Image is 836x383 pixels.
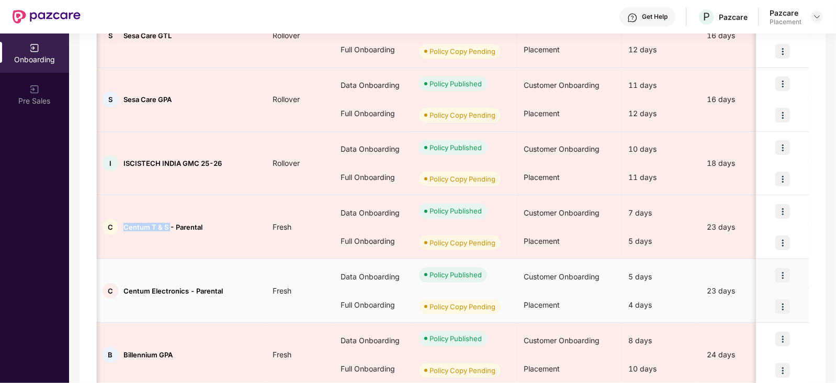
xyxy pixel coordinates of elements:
[775,140,790,155] img: icon
[264,31,308,40] span: Rollover
[13,10,81,24] img: New Pazcare Logo
[775,108,790,122] img: icon
[719,12,748,22] div: Pazcare
[123,95,172,104] span: Sesa Care GPA
[620,291,698,319] div: 4 days
[123,351,173,359] span: Billennium GPA
[29,43,40,53] img: svg+xml;base64,PHN2ZyB3aWR0aD0iMjAiIGhlaWdodD0iMjAiIHZpZXdCb3g9IjAgMCAyMCAyMCIgZmlsbD0ibm9uZSIgeG...
[627,13,638,23] img: svg+xml;base64,PHN2ZyBpZD0iSGVscC0zMngzMiIgeG1sbnM9Imh0dHA6Ly93d3cudzMub3JnLzIwMDAvc3ZnIiB3aWR0aD...
[430,365,495,376] div: Policy Copy Pending
[620,227,698,255] div: 5 days
[698,349,787,361] div: 24 days
[430,206,482,216] div: Policy Published
[103,347,118,363] div: B
[332,326,411,355] div: Data Onboarding
[770,8,801,18] div: Pazcare
[620,135,698,163] div: 10 days
[775,299,790,314] img: icon
[332,99,411,128] div: Full Onboarding
[332,227,411,255] div: Full Onboarding
[264,350,300,359] span: Fresh
[698,221,787,233] div: 23 days
[264,222,300,231] span: Fresh
[813,13,821,21] img: svg+xml;base64,PHN2ZyBpZD0iRHJvcGRvd24tMzJ4MzIiIHhtbG5zPSJodHRwOi8vd3d3LnczLm9yZy8yMDAwL3N2ZyIgd2...
[524,336,600,345] span: Customer Onboarding
[430,238,495,248] div: Policy Copy Pending
[430,110,495,120] div: Policy Copy Pending
[29,84,40,95] img: svg+xml;base64,PHN2ZyB3aWR0aD0iMjAiIGhlaWdodD0iMjAiIHZpZXdCb3g9IjAgMCAyMCAyMCIgZmlsbD0ibm9uZSIgeG...
[775,44,790,59] img: icon
[642,13,668,21] div: Get Help
[332,291,411,319] div: Full Onboarding
[698,30,787,41] div: 16 days
[775,332,790,346] img: icon
[698,157,787,169] div: 18 days
[123,31,172,40] span: Sesa Care GTL
[524,109,560,118] span: Placement
[103,155,118,171] div: I
[332,199,411,227] div: Data Onboarding
[103,28,118,43] div: S
[103,283,118,299] div: C
[430,174,495,184] div: Policy Copy Pending
[770,18,801,26] div: Placement
[332,163,411,191] div: Full Onboarding
[524,144,600,153] span: Customer Onboarding
[524,45,560,54] span: Placement
[430,46,495,57] div: Policy Copy Pending
[703,10,710,23] span: P
[775,363,790,378] img: icon
[698,94,787,105] div: 16 days
[332,355,411,383] div: Full Onboarding
[123,223,202,231] span: Centum T & S - Parental
[775,172,790,186] img: icon
[698,285,787,297] div: 23 days
[332,135,411,163] div: Data Onboarding
[620,71,698,99] div: 11 days
[620,326,698,355] div: 8 days
[524,272,600,281] span: Customer Onboarding
[103,219,118,235] div: C
[264,95,308,104] span: Rollover
[620,99,698,128] div: 12 days
[103,92,118,107] div: S
[775,235,790,250] img: icon
[123,159,222,167] span: ISCISTECH INDIA GMC 25-26
[332,263,411,291] div: Data Onboarding
[524,364,560,373] span: Placement
[775,204,790,219] img: icon
[620,355,698,383] div: 10 days
[524,236,560,245] span: Placement
[524,173,560,182] span: Placement
[524,208,600,217] span: Customer Onboarding
[620,36,698,64] div: 12 days
[620,263,698,291] div: 5 days
[430,269,482,280] div: Policy Published
[775,268,790,283] img: icon
[524,300,560,309] span: Placement
[430,301,495,312] div: Policy Copy Pending
[332,71,411,99] div: Data Onboarding
[775,76,790,91] img: icon
[264,286,300,295] span: Fresh
[620,199,698,227] div: 7 days
[620,163,698,191] div: 11 days
[332,36,411,64] div: Full Onboarding
[264,159,308,167] span: Rollover
[430,78,482,89] div: Policy Published
[430,333,482,344] div: Policy Published
[524,81,600,89] span: Customer Onboarding
[430,142,482,153] div: Policy Published
[123,287,223,295] span: Centum Electronics - Parental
